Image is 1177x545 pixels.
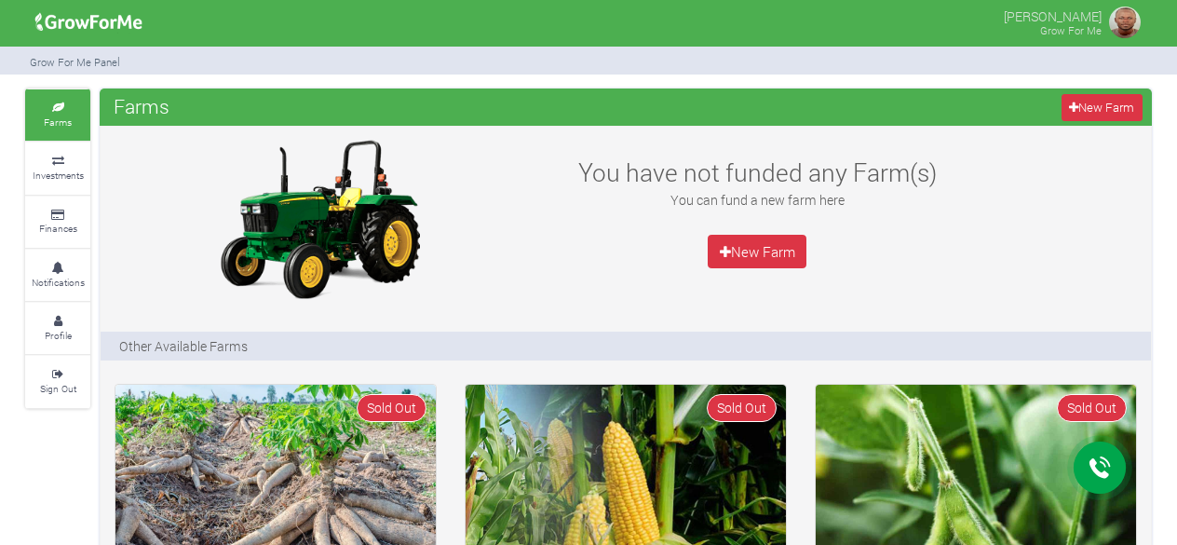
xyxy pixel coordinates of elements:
[203,135,436,303] img: growforme image
[1106,4,1143,41] img: growforme image
[708,235,806,268] a: New Farm
[39,222,77,235] small: Finances
[119,336,248,356] p: Other Available Farms
[25,303,90,354] a: Profile
[1057,394,1127,421] span: Sold Out
[25,143,90,194] a: Investments
[45,329,72,342] small: Profile
[555,157,959,187] h3: You have not funded any Farm(s)
[109,88,174,125] span: Farms
[1062,94,1143,121] a: New Farm
[25,197,90,248] a: Finances
[25,89,90,141] a: Farms
[25,356,90,407] a: Sign Out
[32,276,85,289] small: Notifications
[25,250,90,301] a: Notifications
[44,116,72,129] small: Farms
[555,190,959,210] p: You can fund a new farm here
[30,55,120,69] small: Grow For Me Panel
[29,4,149,41] img: growforme image
[40,382,76,395] small: Sign Out
[1040,23,1102,37] small: Grow For Me
[1004,4,1102,26] p: [PERSON_NAME]
[707,394,777,421] span: Sold Out
[33,169,84,182] small: Investments
[357,394,426,421] span: Sold Out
